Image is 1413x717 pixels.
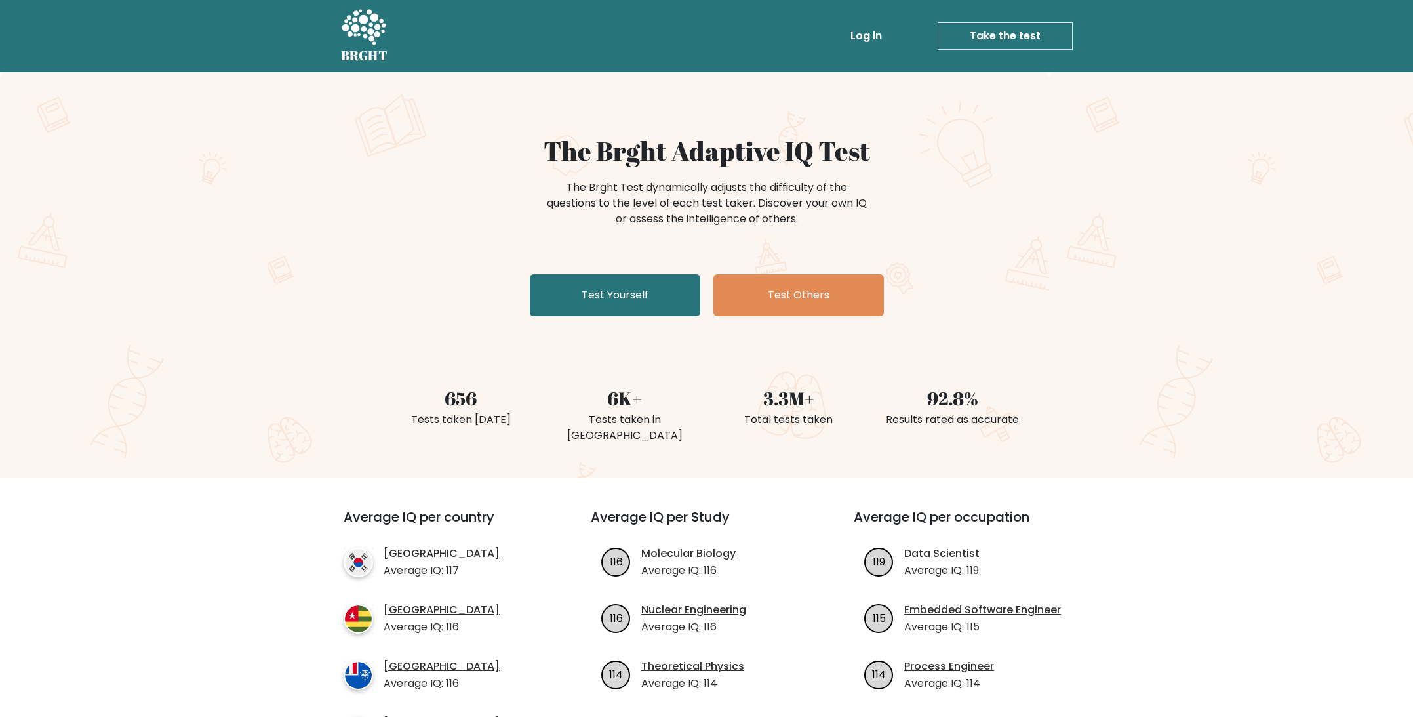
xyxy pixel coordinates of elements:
[344,604,373,634] img: country
[904,602,1061,618] a: Embedded Software Engineer
[543,180,871,227] div: The Brght Test dynamically adjusts the difficulty of the questions to the level of each test take...
[904,676,994,691] p: Average IQ: 114
[641,659,744,674] a: Theoretical Physics
[341,48,388,64] h5: BRGHT
[904,619,1061,635] p: Average IQ: 115
[715,412,863,428] div: Total tests taken
[384,546,500,562] a: [GEOGRAPHIC_DATA]
[591,509,822,541] h3: Average IQ per Study
[384,563,500,579] p: Average IQ: 117
[641,619,746,635] p: Average IQ: 116
[551,412,699,443] div: Tests taken in [GEOGRAPHIC_DATA]
[384,676,500,691] p: Average IQ: 116
[387,135,1027,167] h1: The Brght Adaptive IQ Test
[854,509,1085,541] h3: Average IQ per occupation
[641,676,744,691] p: Average IQ: 114
[641,602,746,618] a: Nuclear Engineering
[387,384,535,412] div: 656
[641,546,736,562] a: Molecular Biology
[344,548,373,577] img: country
[551,384,699,412] div: 6K+
[938,22,1073,50] a: Take the test
[344,661,373,690] img: country
[904,563,980,579] p: Average IQ: 119
[713,274,884,316] a: Test Others
[610,610,623,625] text: 116
[384,659,500,674] a: [GEOGRAPHIC_DATA]
[384,602,500,618] a: [GEOGRAPHIC_DATA]
[904,546,980,562] a: Data Scientist
[609,666,623,682] text: 114
[344,509,544,541] h3: Average IQ per country
[530,274,700,316] a: Test Yourself
[873,554,885,569] text: 119
[341,5,388,67] a: BRGHT
[879,412,1027,428] div: Results rated as accurate
[879,384,1027,412] div: 92.8%
[610,554,623,569] text: 116
[873,610,886,625] text: 115
[872,666,886,682] text: 114
[387,412,535,428] div: Tests taken [DATE]
[845,23,887,49] a: Log in
[384,619,500,635] p: Average IQ: 116
[715,384,863,412] div: 3.3M+
[904,659,994,674] a: Process Engineer
[641,563,736,579] p: Average IQ: 116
